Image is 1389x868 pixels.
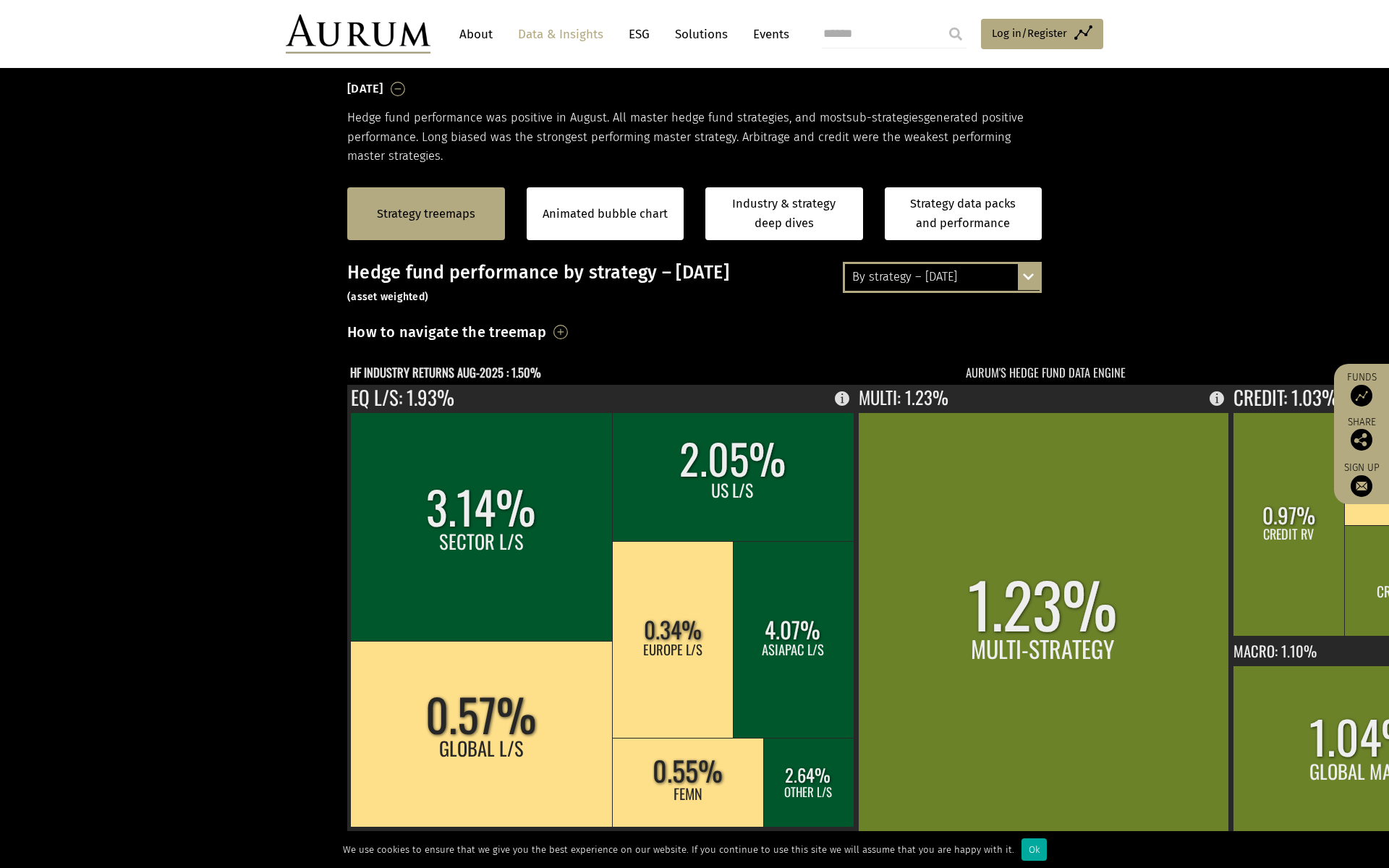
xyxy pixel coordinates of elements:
p: Hedge fund performance was positive in August. All master hedge fund strategies, and most generat... [347,109,1042,166]
a: Strategy treemaps [377,205,475,224]
a: Events [746,21,789,48]
a: Animated bubble chart [543,205,668,224]
small: (asset weighted) [347,291,428,303]
a: ESG [621,21,657,48]
a: Data & Insights [511,21,611,48]
img: Share this post [1351,429,1372,451]
a: Sign up [1341,461,1382,497]
span: Log in/Register [992,25,1067,42]
img: Access Funds [1351,385,1372,407]
div: Ok [1021,838,1047,861]
a: About [452,21,500,48]
input: Submit [941,20,970,48]
h3: How to navigate the treemap [347,320,546,344]
h3: Hedge fund performance by strategy – [DATE] [347,262,1042,305]
a: Industry & strategy deep dives [705,187,863,240]
div: Share [1341,417,1382,451]
a: Funds [1341,371,1382,407]
img: Sign up to our newsletter [1351,475,1372,497]
img: Aurum [286,14,430,54]
h3: [DATE] [347,78,383,100]
a: Log in/Register [981,19,1103,49]
a: Solutions [668,21,735,48]
div: By strategy – [DATE] [845,264,1040,290]
span: sub-strategies [846,111,924,124]
a: Strategy data packs and performance [885,187,1042,240]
